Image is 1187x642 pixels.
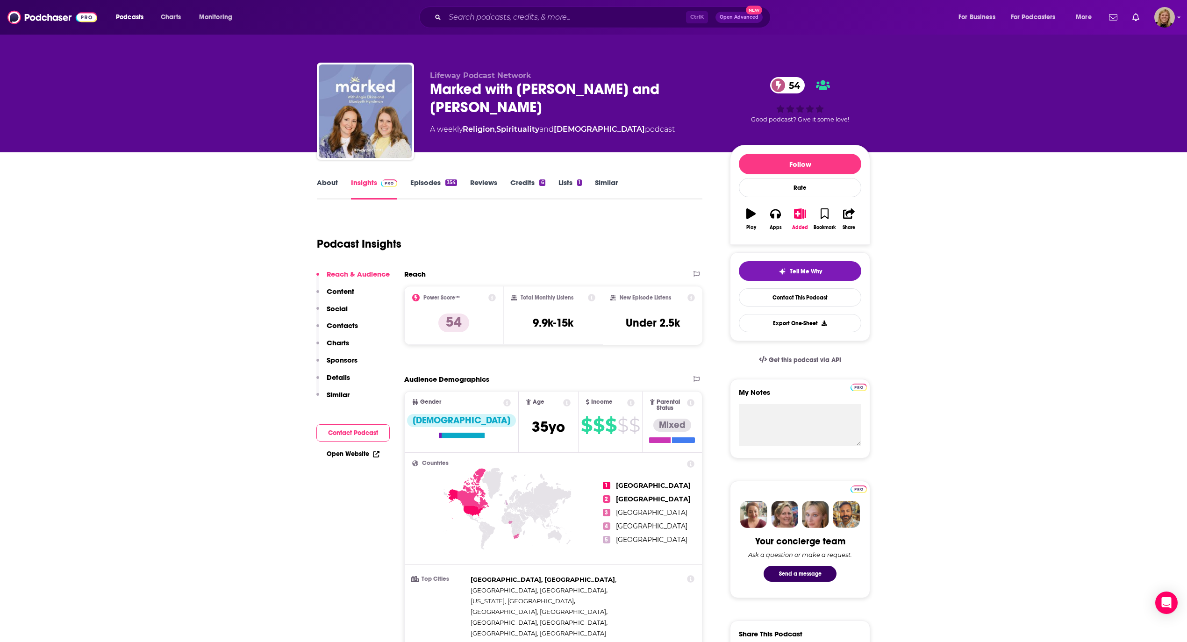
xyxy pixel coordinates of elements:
span: 4 [603,522,610,530]
span: [GEOGRAPHIC_DATA] [616,481,691,490]
span: New [746,6,763,14]
h1: Podcast Insights [317,237,401,251]
span: $ [617,418,628,433]
div: A weekly podcast [430,124,675,135]
span: [GEOGRAPHIC_DATA] [616,508,687,517]
span: , [471,585,608,596]
h2: Power Score™ [423,294,460,301]
button: Share [837,202,861,236]
button: open menu [193,10,244,25]
button: Play [739,202,763,236]
button: Bookmark [812,202,837,236]
p: Sponsors [327,356,358,364]
img: Podchaser Pro [381,179,397,187]
p: Reach & Audience [327,270,390,278]
input: Search podcasts, credits, & more... [445,10,686,25]
span: Income [591,399,613,405]
span: $ [593,418,604,433]
h3: Share This Podcast [739,629,802,638]
span: Gender [420,399,441,405]
a: [DEMOGRAPHIC_DATA] [554,125,645,134]
button: Similar [316,390,350,407]
a: Spirituality [496,125,539,134]
span: Age [533,399,544,405]
h2: Total Monthly Listens [521,294,573,301]
img: Barbara Profile [771,501,798,528]
span: Tell Me Why [790,268,822,275]
span: 2 [603,495,610,503]
a: Credits6 [510,178,545,200]
h3: 9.9k-15k [533,316,573,330]
div: Search podcasts, credits, & more... [428,7,779,28]
button: open menu [109,10,156,25]
h2: New Episode Listens [620,294,671,301]
span: [GEOGRAPHIC_DATA] [616,535,687,544]
a: InsightsPodchaser Pro [351,178,397,200]
a: Pro website [851,382,867,391]
a: Get this podcast via API [751,349,849,371]
span: [GEOGRAPHIC_DATA] [616,495,691,503]
p: Details [327,373,350,382]
div: Ask a question or make a request. [748,551,852,558]
span: Get this podcast via API [769,356,841,364]
span: [GEOGRAPHIC_DATA], [GEOGRAPHIC_DATA] [471,619,606,626]
button: Sponsors [316,356,358,373]
button: Show profile menu [1154,7,1175,28]
img: Podchaser Pro [851,485,867,493]
div: Rate [739,178,861,197]
button: Added [788,202,812,236]
a: About [317,178,338,200]
span: [GEOGRAPHIC_DATA] [616,522,687,530]
div: Bookmark [814,225,836,230]
img: Podchaser Pro [851,384,867,391]
span: Monitoring [199,11,232,24]
span: 1 [603,482,610,489]
span: Parental Status [657,399,686,411]
a: Religion [463,125,495,134]
p: 54 [438,314,469,332]
button: open menu [1069,10,1103,25]
span: 35 yo [532,418,565,436]
a: Charts [155,10,186,25]
span: [GEOGRAPHIC_DATA], [GEOGRAPHIC_DATA] [471,629,606,637]
a: Pro website [851,484,867,493]
a: Contact This Podcast [739,288,861,307]
span: [US_STATE], [GEOGRAPHIC_DATA] [471,597,574,605]
img: Marked with Angie Elkins and Elizabeth Hyndman [319,64,412,158]
button: Follow [739,154,861,174]
span: 5 [603,536,610,543]
img: Jules Profile [802,501,829,528]
a: Show notifications dropdown [1105,9,1121,25]
span: 3 [603,509,610,516]
span: Ctrl K [686,11,708,23]
button: Send a message [764,566,837,582]
img: tell me why sparkle [779,268,786,275]
span: [GEOGRAPHIC_DATA], [GEOGRAPHIC_DATA] [471,576,615,583]
span: , [471,596,575,606]
span: Logged in as avansolkema [1154,7,1175,28]
a: Reviews [470,178,497,200]
span: , [495,125,496,134]
button: open menu [952,10,1007,25]
div: Added [792,225,808,230]
button: Contact Podcast [316,424,390,442]
div: 6 [539,179,545,186]
div: Mixed [653,419,691,432]
button: Open AdvancedNew [715,12,763,23]
p: Content [327,287,354,296]
img: Podchaser - Follow, Share and Rate Podcasts [7,8,97,26]
span: $ [629,418,640,433]
button: Social [316,304,348,321]
span: [GEOGRAPHIC_DATA], [GEOGRAPHIC_DATA] [471,586,606,594]
a: Open Website [327,450,379,458]
span: , [471,574,616,585]
span: For Podcasters [1011,11,1056,24]
button: Details [316,373,350,390]
div: Your concierge team [755,535,845,547]
a: Lists1 [558,178,582,200]
h2: Reach [404,270,426,278]
img: Sydney Profile [740,501,767,528]
a: Similar [595,178,618,200]
span: For Business [958,11,995,24]
span: More [1076,11,1092,24]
